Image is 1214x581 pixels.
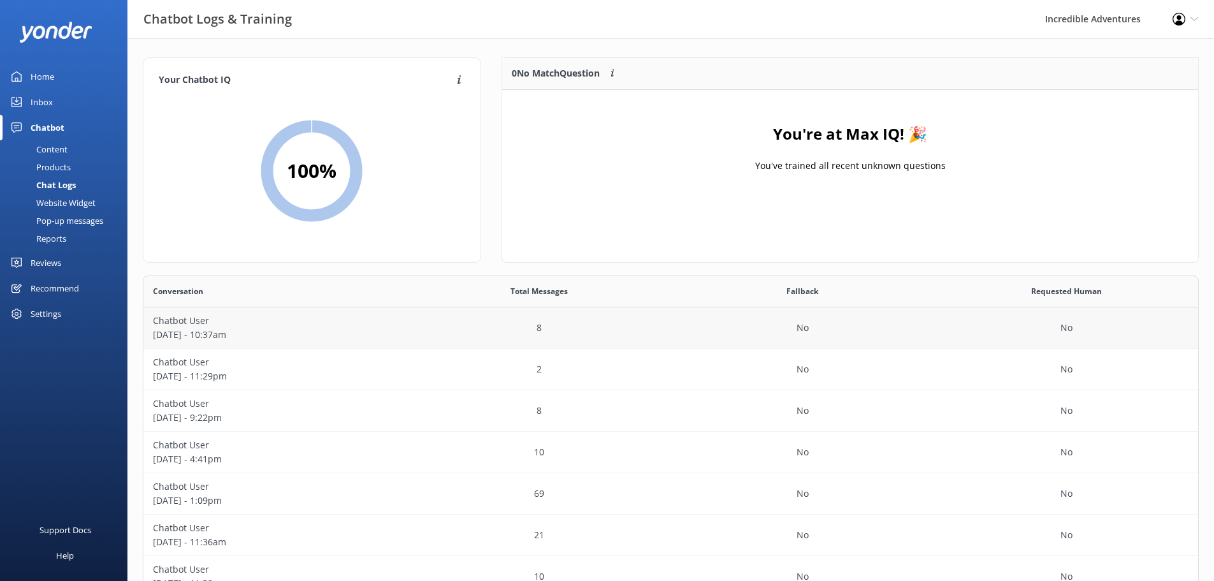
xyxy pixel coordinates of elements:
[31,301,61,327] div: Settings
[153,314,398,328] p: Chatbot User
[1060,321,1073,335] p: No
[143,390,1199,432] div: row
[797,321,809,335] p: No
[153,563,398,577] p: Chatbot User
[159,73,453,87] h4: Your Chatbot IQ
[31,115,64,140] div: Chatbot
[8,176,127,194] a: Chat Logs
[143,515,1199,556] div: row
[153,452,398,466] p: [DATE] - 4:41pm
[534,445,544,459] p: 10
[8,230,127,247] a: Reports
[1031,285,1102,297] span: Requested Human
[153,369,398,383] p: [DATE] - 11:29pm
[8,230,66,247] div: Reports
[153,438,398,452] p: Chatbot User
[153,355,398,369] p: Chatbot User
[1060,362,1073,376] p: No
[797,404,809,418] p: No
[510,285,568,297] span: Total Messages
[1060,445,1073,459] p: No
[153,480,398,494] p: Chatbot User
[1060,404,1073,418] p: No
[153,521,398,535] p: Chatbot User
[797,445,809,459] p: No
[8,140,68,158] div: Content
[40,517,91,543] div: Support Docs
[502,90,1198,217] div: grid
[153,328,398,342] p: [DATE] - 10:37am
[537,321,542,335] p: 8
[143,349,1199,390] div: row
[8,212,127,230] a: Pop-up messages
[534,528,544,542] p: 21
[143,432,1199,473] div: row
[56,543,74,568] div: Help
[153,285,203,297] span: Conversation
[287,156,336,186] h2: 100 %
[143,307,1199,349] div: row
[8,140,127,158] a: Content
[537,404,542,418] p: 8
[143,9,292,29] h3: Chatbot Logs & Training
[512,66,600,80] p: 0 No Match Question
[31,64,54,89] div: Home
[1060,487,1073,501] p: No
[19,22,92,43] img: yonder-white-logo.png
[31,250,61,276] div: Reviews
[153,494,398,508] p: [DATE] - 1:09pm
[8,194,127,212] a: Website Widget
[537,362,542,376] p: 2
[8,194,96,212] div: Website Widget
[755,159,945,173] p: You've trained all recent unknown questions
[1060,528,1073,542] p: No
[31,89,53,115] div: Inbox
[8,158,71,176] div: Products
[534,487,544,501] p: 69
[786,285,818,297] span: Fallback
[153,397,398,411] p: Chatbot User
[797,528,809,542] p: No
[773,122,927,146] h4: You're at Max IQ! 🎉
[153,411,398,425] p: [DATE] - 9:22pm
[8,212,103,230] div: Pop-up messages
[31,276,79,301] div: Recommend
[797,362,809,376] p: No
[8,158,127,176] a: Products
[8,176,76,194] div: Chat Logs
[153,535,398,549] p: [DATE] - 11:36am
[797,487,809,501] p: No
[143,473,1199,515] div: row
